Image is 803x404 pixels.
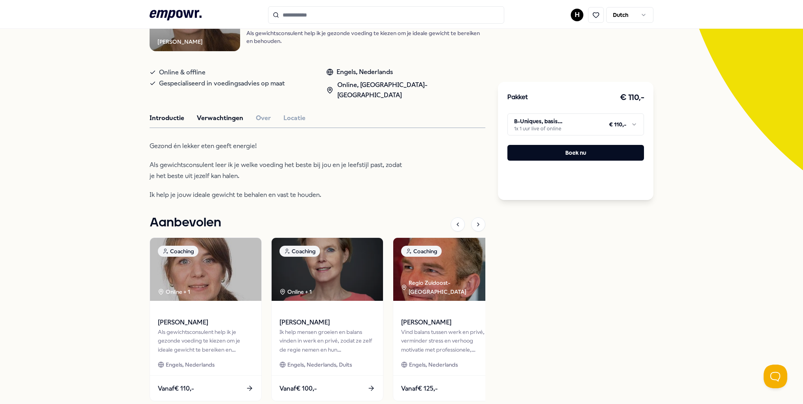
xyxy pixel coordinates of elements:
p: Als gewichtsconsulent leer ik je welke voeding het beste bij jou en je leefstijl past, zodat je h... [150,159,405,182]
button: Boek nu [507,145,644,161]
div: Online + 1 [158,287,190,296]
a: package imageCoachingOnline + 1[PERSON_NAME]Ik help mensen groeien en balans vinden in werk en pr... [271,237,383,401]
span: Vanaf € 125,- [401,384,438,394]
span: Engels, Nederlands, Duits [287,360,352,369]
button: Locatie [283,113,305,123]
iframe: Help Scout Beacon - Open [764,365,787,388]
div: Online + 1 [279,287,312,296]
div: Coaching [279,246,320,257]
button: Introductie [150,113,184,123]
h3: Pakket [507,93,528,103]
span: Gespecialiseerd in voedingsadvies op maat [159,78,285,89]
h3: € 110,- [620,91,644,104]
p: Als gewichtsconsulent help ik je gezonde voeding te kiezen om je ideale gewicht te bereiken en be... [246,29,485,45]
a: package imageCoachingOnline + 1[PERSON_NAME]Als gewichtsconsulent help ik je gezonde voeding te k... [150,237,262,401]
span: Vanaf € 100,- [279,384,317,394]
a: package imageCoachingRegio Zuidoost-[GEOGRAPHIC_DATA] [PERSON_NAME]Vind balans tussen werk en pri... [393,237,505,401]
button: H [571,9,583,21]
span: [PERSON_NAME] [158,317,253,328]
span: Online & offline [159,67,205,78]
div: Regio Zuidoost-[GEOGRAPHIC_DATA] [401,278,505,296]
div: Coaching [158,246,198,257]
div: Coaching [401,246,442,257]
div: Als gewichtsconsulent help ik je gezonde voeding te kiezen om je ideale gewicht te bereiken en be... [158,328,253,354]
div: [PERSON_NAME] [157,37,203,46]
p: Ik help je jouw ideale gewicht te behalen en vast te houden. [150,189,405,200]
img: package image [150,238,261,301]
div: Vind balans tussen werk en privé, verminder stress en verhoog motivatie met professionele, indivi... [401,328,497,354]
div: Engels, Nederlands [326,67,485,77]
span: [PERSON_NAME] [401,317,497,328]
span: Engels, Nederlands [409,360,458,369]
div: Online, [GEOGRAPHIC_DATA]-[GEOGRAPHIC_DATA] [326,80,485,100]
span: [PERSON_NAME] [279,317,375,328]
span: Engels, Nederlands [166,360,215,369]
img: package image [393,238,505,301]
button: Verwachtingen [197,113,243,123]
img: package image [272,238,383,301]
span: Vanaf € 110,- [158,384,194,394]
button: Over [256,113,271,123]
input: Search for products, categories or subcategories [268,6,504,24]
div: Ik help mensen groeien en balans vinden in werk en privé, zodat ze zelf de regie nemen en hun bel... [279,328,375,354]
p: Gezond én lekker eten geeft energie! [150,141,405,152]
h1: Aanbevolen [150,213,221,233]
